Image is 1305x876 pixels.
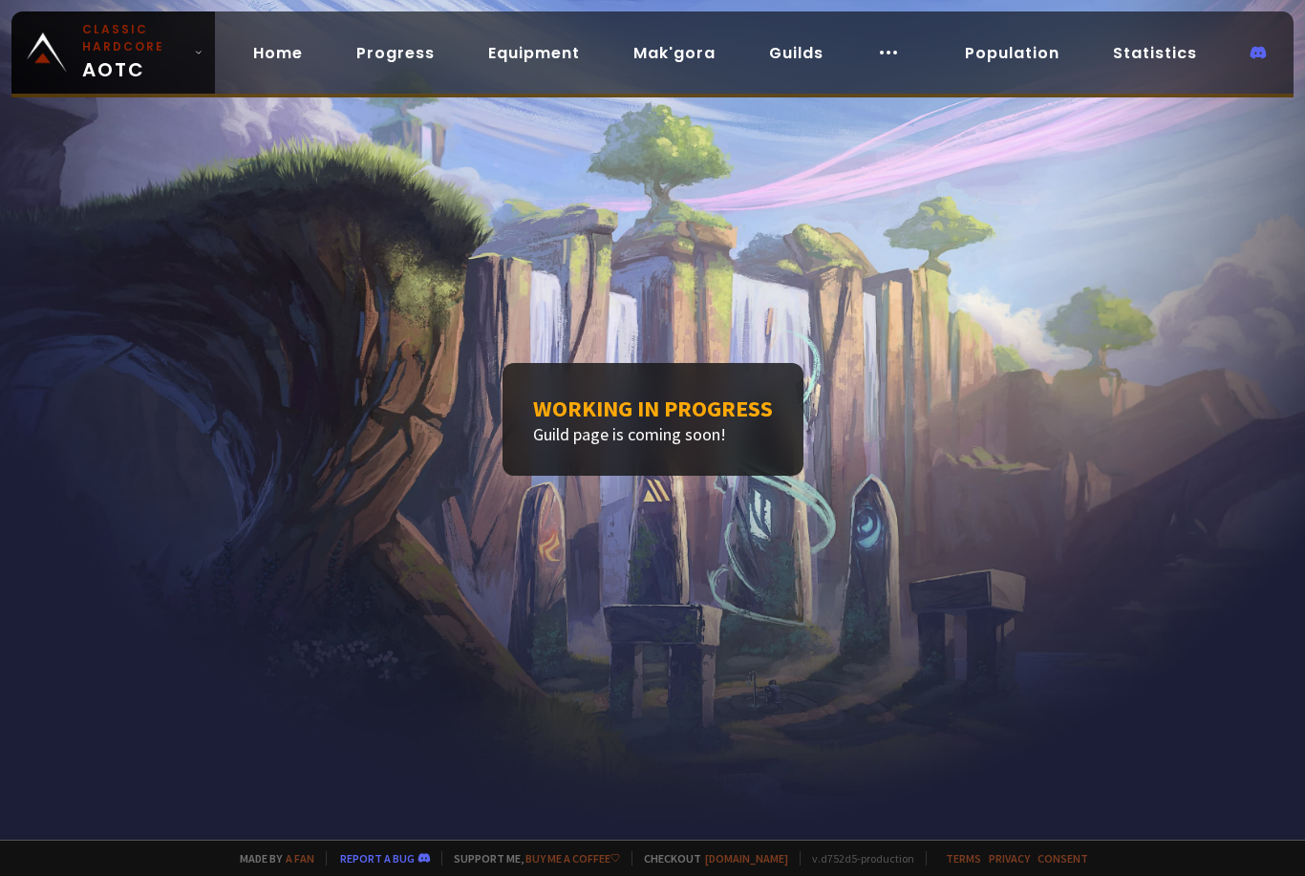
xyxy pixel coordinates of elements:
span: Made by [228,851,314,865]
a: Population [950,33,1075,73]
a: a fan [286,851,314,865]
span: Checkout [631,851,788,865]
a: Privacy [989,851,1030,865]
a: [DOMAIN_NAME] [705,851,788,865]
a: Progress [341,33,450,73]
a: Classic HardcoreAOTC [11,11,215,94]
span: AOTC [82,21,186,84]
span: v. d752d5 - production [800,851,914,865]
a: Guilds [754,33,839,73]
h1: Working in progress [533,394,773,423]
a: Terms [946,851,981,865]
a: Equipment [473,33,595,73]
a: Home [238,33,318,73]
a: Mak'gora [618,33,731,73]
span: Support me, [441,851,620,865]
small: Classic Hardcore [82,21,186,55]
a: Report a bug [340,851,415,865]
div: Guild page is coming soon! [503,363,803,476]
a: Buy me a coffee [525,851,620,865]
a: Statistics [1098,33,1212,73]
a: Consent [1038,851,1088,865]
